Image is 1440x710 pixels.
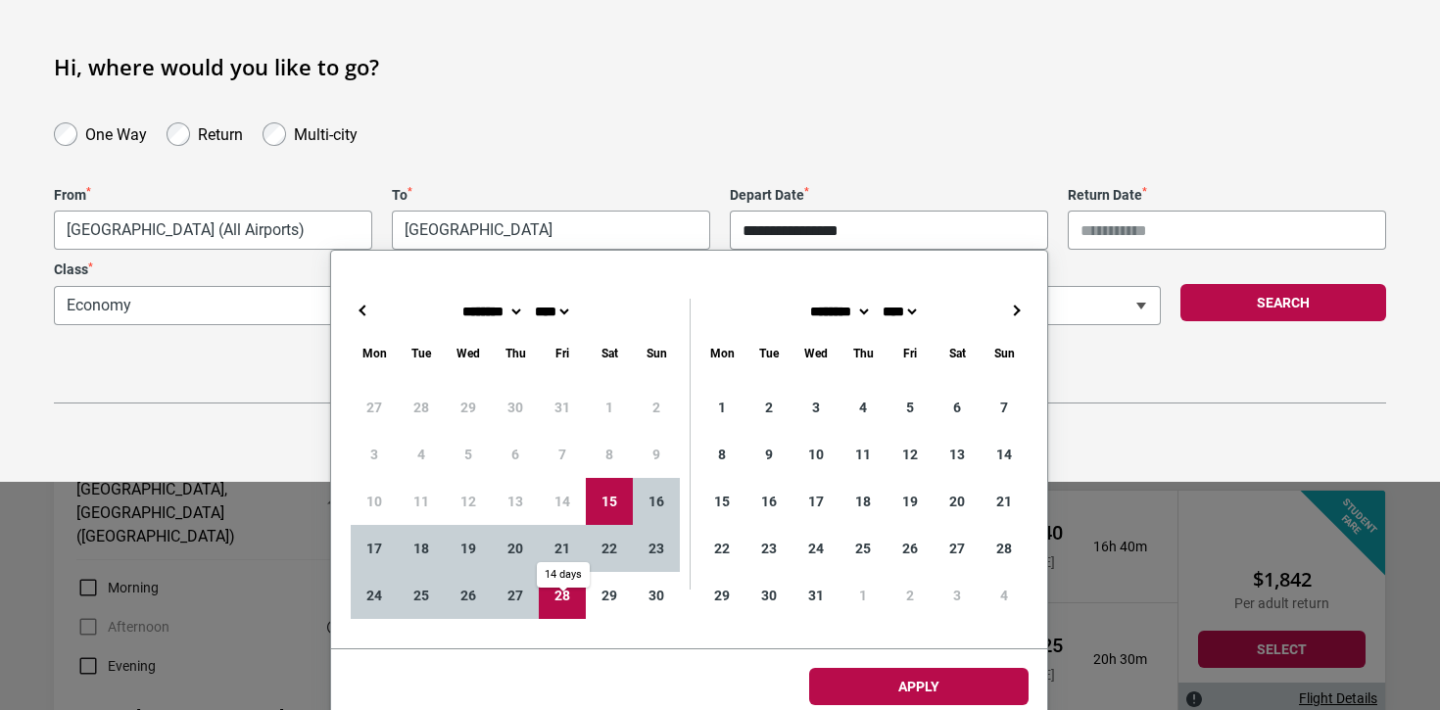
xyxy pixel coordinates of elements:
span: Melbourne (All Airports) [54,211,372,250]
div: Saturday [586,342,633,364]
div: 25 [398,572,445,619]
div: 18 [398,525,445,572]
div: Sunday [981,342,1028,364]
div: 2 [887,572,934,619]
div: 1 [840,572,887,619]
div: Monday [351,342,398,364]
div: 22 [586,525,633,572]
label: One Way [85,120,147,144]
div: 3 [934,572,981,619]
div: Friday [887,342,934,364]
label: Return Date [1068,187,1386,204]
div: Thursday [492,342,539,364]
h1: Hi, where would you like to go? [54,54,1386,79]
div: 29 [698,572,745,619]
div: 18 [840,478,887,525]
div: 23 [633,525,680,572]
div: 4 [840,384,887,431]
button: ← [351,299,374,322]
div: 21 [539,525,586,572]
div: 20 [492,525,539,572]
div: Friday [539,342,586,364]
div: 16 [745,478,792,525]
div: 2 [745,384,792,431]
div: 20 [934,478,981,525]
div: 17 [351,525,398,572]
div: 29 [586,572,633,619]
label: Multi-city [294,120,358,144]
div: 25 [840,525,887,572]
div: 19 [887,478,934,525]
div: Thursday [840,342,887,364]
div: 30 [633,572,680,619]
div: 26 [887,525,934,572]
label: Return [198,120,243,144]
label: From [54,187,372,204]
div: Monday [698,342,745,364]
div: 12 [887,431,934,478]
div: 5 [887,384,934,431]
div: 11 [840,431,887,478]
button: → [1004,299,1028,322]
div: Wednesday [792,342,840,364]
div: 3 [792,384,840,431]
div: 24 [351,572,398,619]
label: Class [54,261,598,278]
span: Economy [54,286,598,325]
div: 4 [981,572,1028,619]
div: 30 [745,572,792,619]
div: Tuesday [745,342,792,364]
div: Saturday [934,342,981,364]
div: 27 [934,525,981,572]
span: Haneda Airport [393,212,709,249]
div: 28 [539,572,586,619]
div: Tuesday [398,342,445,364]
div: 1 [698,384,745,431]
div: 6 [934,384,981,431]
button: Apply [809,668,1029,705]
div: 7 [981,384,1028,431]
div: 15 [698,478,745,525]
div: 9 [745,431,792,478]
div: 8 [698,431,745,478]
button: Search [1180,284,1386,321]
div: 19 [445,525,492,572]
div: 28 [981,525,1028,572]
div: 14 [981,431,1028,478]
div: 24 [792,525,840,572]
span: Economy [55,287,597,324]
span: Melbourne (All Airports) [55,212,371,249]
label: Depart Date [730,187,1048,204]
div: 23 [745,525,792,572]
div: 22 [698,525,745,572]
div: Sunday [633,342,680,364]
label: To [392,187,710,204]
div: 10 [792,431,840,478]
div: 16 [633,478,680,525]
div: 31 [792,572,840,619]
div: 27 [492,572,539,619]
span: Haneda Airport [392,211,710,250]
div: 26 [445,572,492,619]
div: 15 [586,478,633,525]
div: 17 [792,478,840,525]
div: 21 [981,478,1028,525]
div: Wednesday [445,342,492,364]
div: 13 [934,431,981,478]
